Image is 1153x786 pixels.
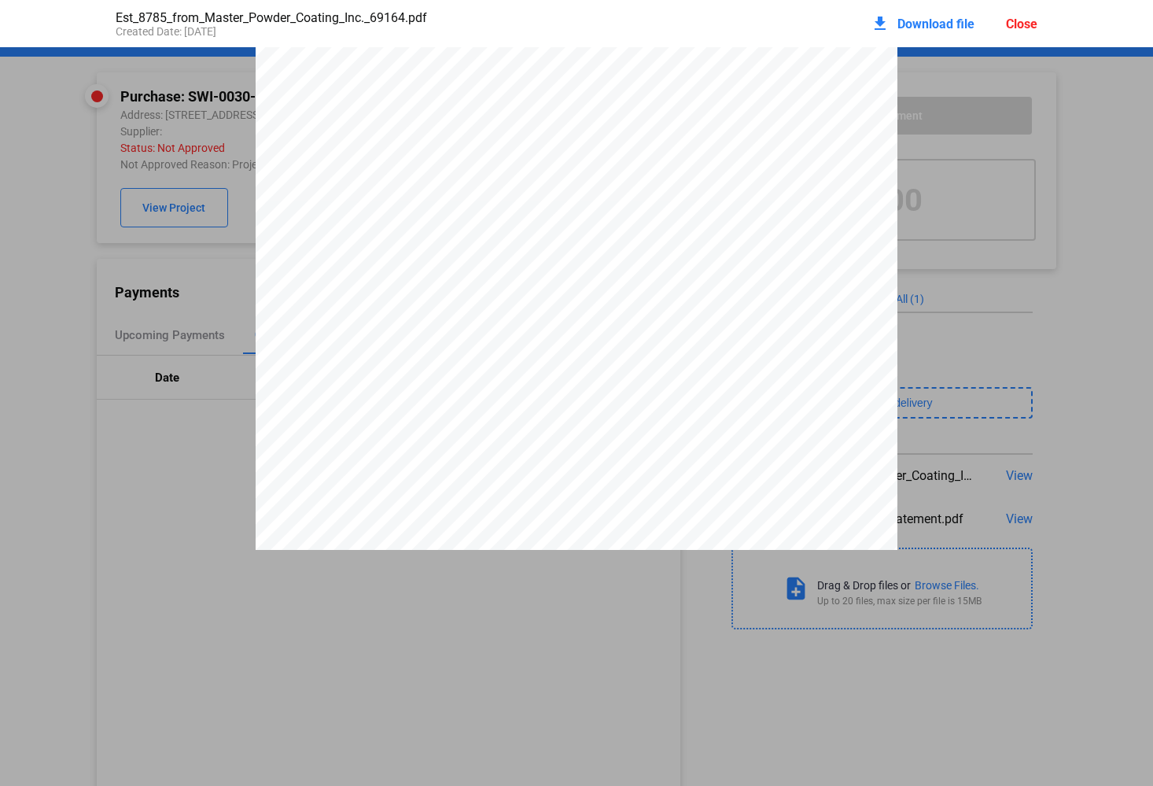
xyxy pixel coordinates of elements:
[897,17,974,31] span: Download file
[562,510,591,519] span: Page 4
[764,517,826,529] span: $25,000.00
[116,25,576,38] div: Created Date: [DATE]
[871,14,890,33] mat-icon: download
[1006,17,1037,31] div: Close
[116,10,576,25] div: Est_8785_from_Master_Powder_Coating_Inc._69164.pdf
[664,514,703,530] span: Total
